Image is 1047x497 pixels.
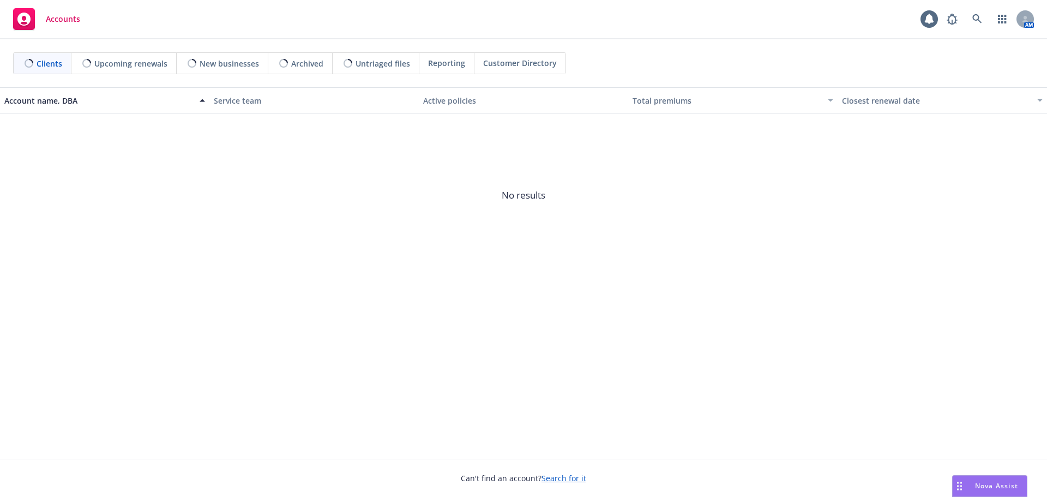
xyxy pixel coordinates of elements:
span: Upcoming renewals [94,58,167,69]
button: Total premiums [628,87,838,113]
span: New businesses [200,58,259,69]
a: Report a Bug [941,8,963,30]
a: Accounts [9,4,85,34]
span: Untriaged files [356,58,410,69]
button: Nova Assist [952,475,1027,497]
div: Account name, DBA [4,95,193,106]
span: Can't find an account? [461,472,586,484]
span: Clients [37,58,62,69]
div: Closest renewal date [842,95,1031,106]
button: Closest renewal date [838,87,1047,113]
button: Active policies [419,87,628,113]
div: Total premiums [633,95,821,106]
div: Service team [214,95,414,106]
div: Drag to move [953,476,966,496]
div: Active policies [423,95,624,106]
span: Archived [291,58,323,69]
a: Switch app [991,8,1013,30]
a: Search [966,8,988,30]
a: Search for it [541,473,586,483]
span: Nova Assist [975,481,1018,490]
span: Accounts [46,15,80,23]
span: Customer Directory [483,57,557,69]
button: Service team [209,87,419,113]
span: Reporting [428,57,465,69]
